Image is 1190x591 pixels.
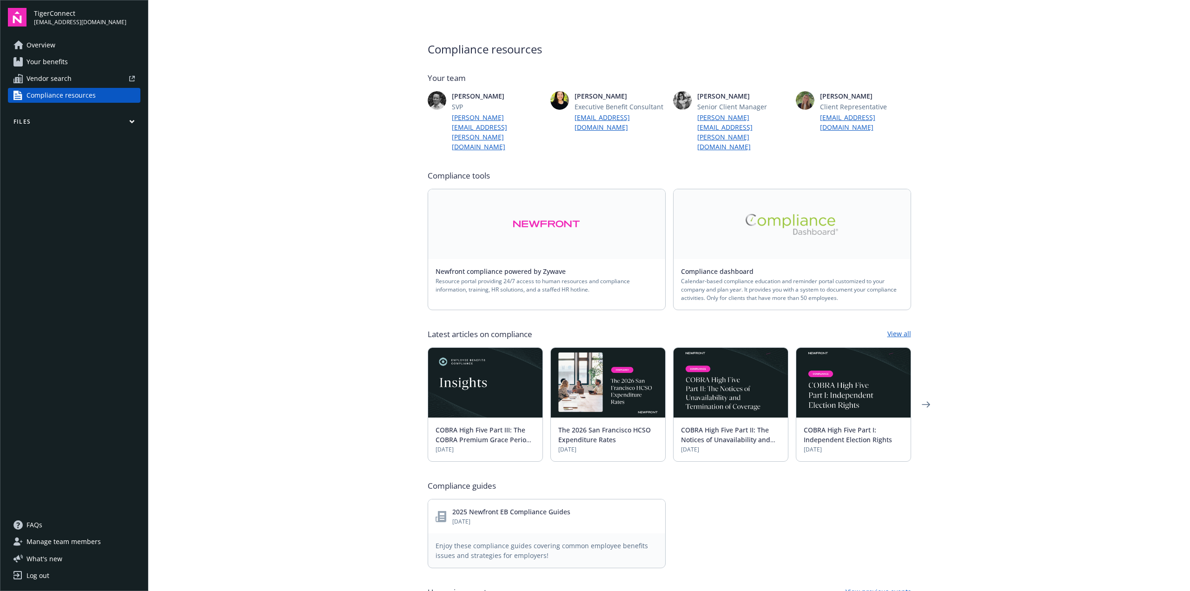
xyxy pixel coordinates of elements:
[796,91,814,110] img: photo
[428,73,911,84] span: Your team
[575,102,666,112] span: Executive Benefit Consultant
[8,118,140,129] button: Files
[8,554,77,564] button: What's new
[34,8,126,18] span: TigerConnect
[428,41,911,58] span: Compliance resources
[428,480,496,491] span: Compliance guides
[8,518,140,532] a: FAQs
[8,8,26,27] img: navigator-logo.svg
[34,18,126,27] span: [EMAIL_ADDRESS][DOMAIN_NAME]
[681,425,770,454] a: COBRA High Five Part II: The Notices of Unavailability and Termination of Coverage
[8,88,140,103] a: Compliance resources
[558,445,658,454] span: [DATE]
[887,329,911,340] a: View all
[452,91,543,101] span: [PERSON_NAME]
[575,91,666,101] span: [PERSON_NAME]
[26,54,68,69] span: Your benefits
[919,397,933,412] a: Next
[452,507,570,516] a: 2025 Newfront EB Compliance Guides
[820,102,911,112] span: Client Representative
[26,38,55,53] span: Overview
[452,113,543,152] a: [PERSON_NAME][EMAIL_ADDRESS][PERSON_NAME][DOMAIN_NAME]
[558,425,651,444] a: The 2026 San Francisco HCSO Expenditure Rates
[436,445,535,454] span: [DATE]
[436,277,658,294] span: Resource portal providing 24/7 access to human resources and compliance information, training, HR...
[26,534,101,549] span: Manage team members
[428,91,446,110] img: photo
[452,518,570,526] span: [DATE]
[697,102,788,112] span: Senior Client Manager
[820,113,911,132] a: [EMAIL_ADDRESS][DOMAIN_NAME]
[26,518,42,532] span: FAQs
[428,348,542,418] img: Card Image - EB Compliance Insights.png
[551,348,665,418] img: BLOG+Card Image - Compliance - 2026 SF HCSO Expenditure Rates - 08-26-25.jpg
[428,329,532,340] span: Latest articles on compliance
[513,213,580,235] img: Alt
[796,348,911,418] img: BLOG-Card Image - Compliance - COBRA High Five Pt 1 07-18-25.jpg
[550,91,569,110] img: photo
[452,102,543,112] span: SVP
[428,189,665,259] a: Alt
[26,554,62,564] span: What ' s new
[681,267,761,276] a: Compliance dashboard
[8,54,140,69] a: Your benefits
[8,71,140,86] a: Vendor search
[26,568,49,583] div: Log out
[436,541,658,560] span: Enjoy these compliance guides covering common employee benefits issues and strategies for employers!
[697,91,788,101] span: [PERSON_NAME]
[34,8,140,27] button: TigerConnect[EMAIL_ADDRESS][DOMAIN_NAME]
[436,425,530,454] a: COBRA High Five Part III: The COBRA Premium Grace Period and Shortfalls
[26,88,96,103] span: Compliance resources
[26,71,72,86] span: Vendor search
[697,113,788,152] a: [PERSON_NAME][EMAIL_ADDRESS][PERSON_NAME][DOMAIN_NAME]
[804,425,892,444] a: COBRA High Five Part I: Independent Election Rights
[681,277,903,302] span: Calendar-based compliance education and reminder portal customized to your company and plan year....
[681,445,780,454] span: [DATE]
[746,214,839,235] img: Alt
[674,189,911,259] a: Alt
[8,38,140,53] a: Overview
[674,348,788,418] img: BLOG-Card Image - Compliance - COBRA High Five Pt 2 - 08-21-25.jpg
[428,170,911,181] span: Compliance tools
[436,267,573,276] a: Newfront compliance powered by Zywave
[575,113,666,132] a: [EMAIL_ADDRESS][DOMAIN_NAME]
[673,91,692,110] img: photo
[820,91,911,101] span: [PERSON_NAME]
[804,445,903,454] span: [DATE]
[8,534,140,549] a: Manage team members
